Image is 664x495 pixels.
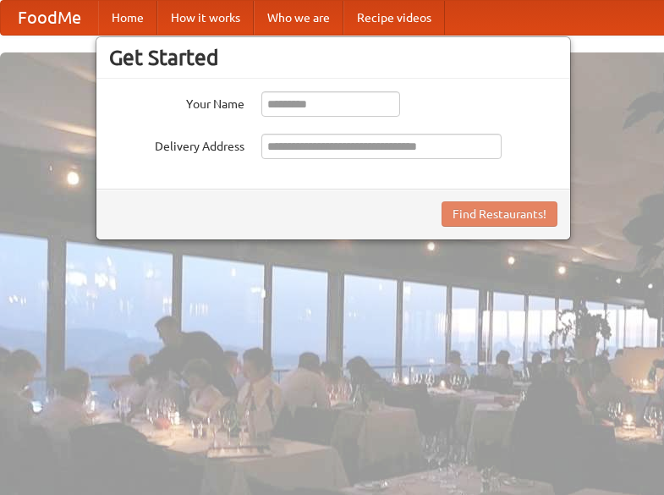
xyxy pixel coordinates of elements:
[157,1,254,35] a: How it works
[442,201,557,227] button: Find Restaurants!
[109,91,244,113] label: Your Name
[254,1,343,35] a: Who we are
[1,1,98,35] a: FoodMe
[109,134,244,155] label: Delivery Address
[343,1,445,35] a: Recipe videos
[98,1,157,35] a: Home
[109,45,557,70] h3: Get Started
